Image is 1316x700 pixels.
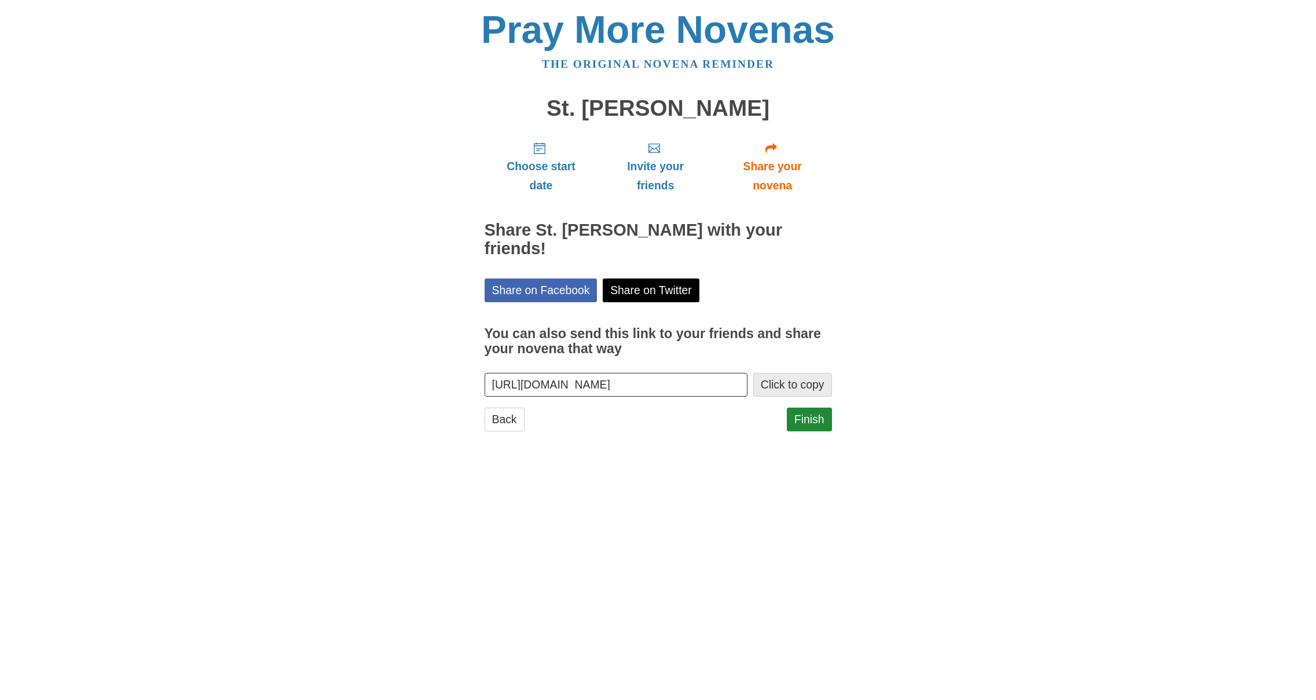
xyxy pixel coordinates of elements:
[713,132,832,201] a: Share your novena
[481,8,835,51] a: Pray More Novenas
[485,278,597,302] a: Share on Facebook
[485,408,525,431] a: Back
[485,221,832,258] h2: Share St. [PERSON_NAME] with your friends!
[753,373,832,397] button: Click to copy
[542,58,774,70] a: The original novena reminder
[485,327,832,356] h3: You can also send this link to your friends and share your novena that way
[485,96,832,121] h1: St. [PERSON_NAME]
[609,157,701,195] span: Invite your friends
[597,132,713,201] a: Invite your friends
[496,157,586,195] span: Choose start date
[787,408,832,431] a: Finish
[725,157,820,195] span: Share your novena
[603,278,699,302] a: Share on Twitter
[485,132,598,201] a: Choose start date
